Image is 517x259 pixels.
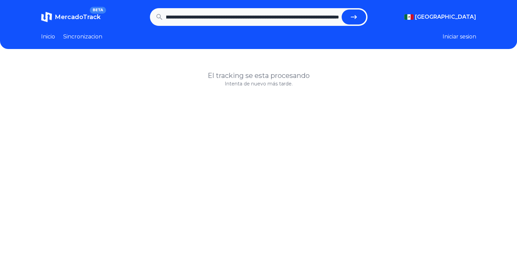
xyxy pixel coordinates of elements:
[90,7,106,14] span: BETA
[41,80,476,87] p: Intenta de nuevo más tarde.
[404,13,476,21] button: [GEOGRAPHIC_DATA]
[41,33,55,41] a: Inicio
[404,14,414,20] img: Mexico
[63,33,102,41] a: Sincronizacion
[41,71,476,80] h1: El tracking se esta procesando
[41,12,52,22] img: MercadoTrack
[443,33,476,41] button: Iniciar sesion
[415,13,476,21] span: [GEOGRAPHIC_DATA]
[55,13,101,21] span: MercadoTrack
[41,12,101,22] a: MercadoTrackBETA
